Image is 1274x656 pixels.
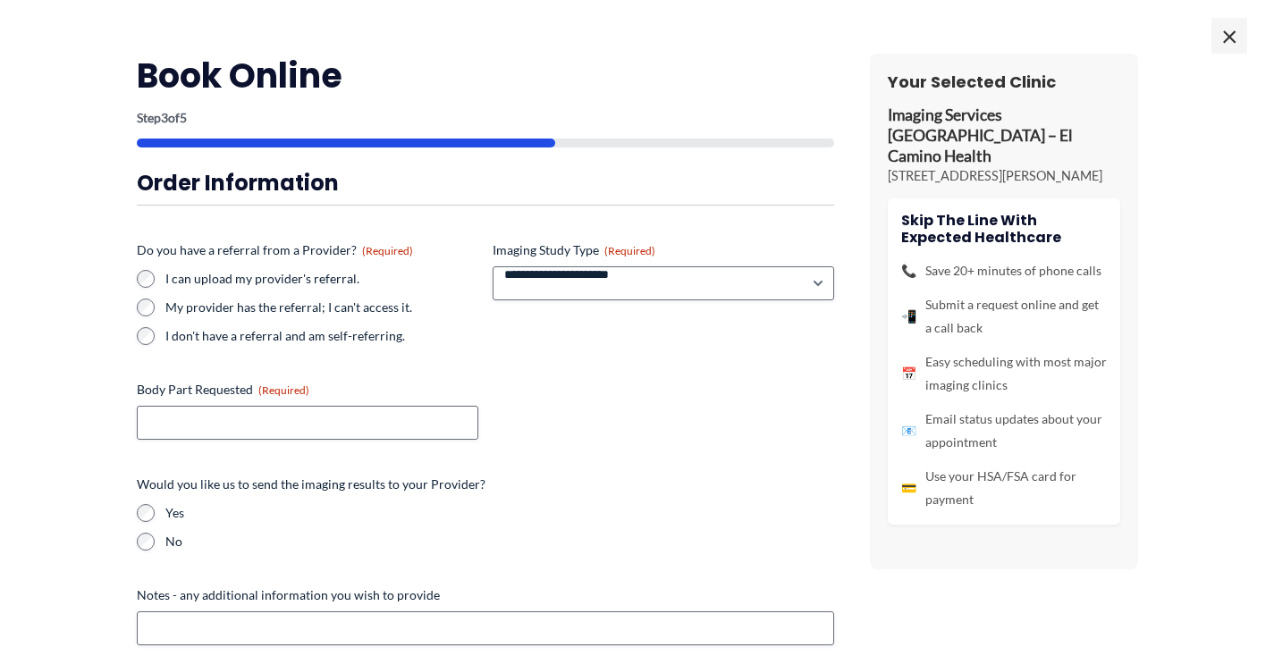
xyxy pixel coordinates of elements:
[137,54,834,97] h2: Book Online
[137,381,478,399] label: Body Part Requested
[901,293,1107,340] li: Submit a request online and get a call back
[901,476,916,500] span: 💳
[888,167,1120,185] p: [STREET_ADDRESS][PERSON_NAME]
[901,259,1107,282] li: Save 20+ minutes of phone calls
[604,244,655,257] span: (Required)
[888,71,1120,92] h3: Your Selected Clinic
[362,244,413,257] span: (Required)
[137,241,413,259] legend: Do you have a referral from a Provider?
[165,533,834,551] label: No
[901,465,1107,511] li: Use your HSA/FSA card for payment
[901,305,916,328] span: 📲
[165,299,478,316] label: My provider has the referral; I can't access it.
[901,212,1107,246] h4: Skip the line with Expected Healthcare
[901,408,1107,454] li: Email status updates about your appointment
[901,362,916,385] span: 📅
[1211,18,1247,54] span: ×
[888,105,1120,167] p: Imaging Services [GEOGRAPHIC_DATA] – El Camino Health
[901,259,916,282] span: 📞
[137,475,485,493] legend: Would you like us to send the imaging results to your Provider?
[137,112,834,124] p: Step of
[901,350,1107,397] li: Easy scheduling with most major imaging clinics
[901,419,916,442] span: 📧
[137,169,834,197] h3: Order Information
[165,327,478,345] label: I don't have a referral and am self-referring.
[137,586,834,604] label: Notes - any additional information you wish to provide
[161,110,168,125] span: 3
[165,504,834,522] label: Yes
[180,110,187,125] span: 5
[165,270,478,288] label: I can upload my provider's referral.
[258,383,309,397] span: (Required)
[493,241,834,259] label: Imaging Study Type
